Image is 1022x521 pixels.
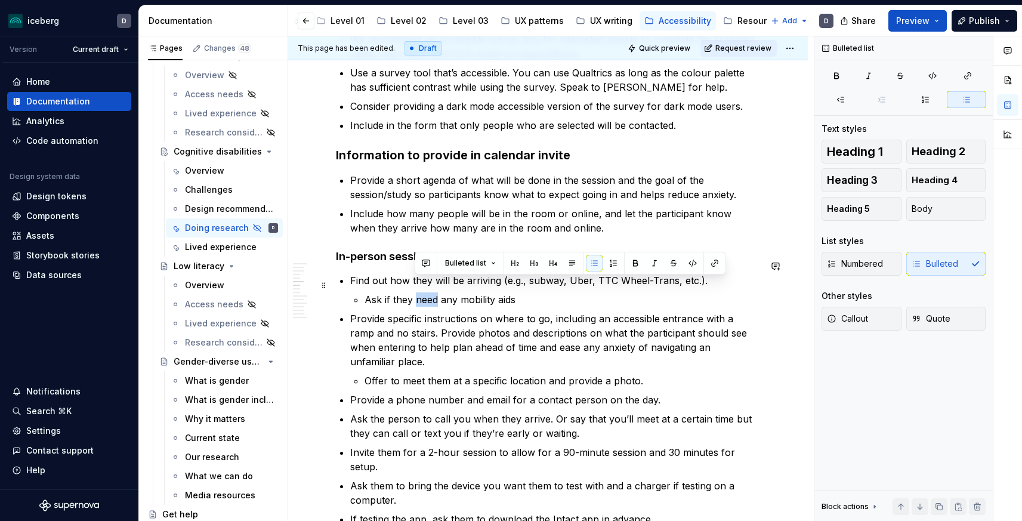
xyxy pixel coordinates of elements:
[827,203,870,215] span: Heading 5
[155,142,283,161] a: Cognitive disabilities
[834,10,884,32] button: Share
[822,168,901,192] button: Heading 3
[155,352,283,371] a: Gender-diverse users
[166,448,283,467] a: Our research
[912,203,933,215] span: Body
[350,118,760,132] p: Include in the form that only people who are selected will be contacted.
[906,197,986,221] button: Body
[350,479,760,507] p: Ask them to bring the device you want them to test with and a charger if testing on a computer.
[624,40,696,57] button: Quick preview
[7,72,131,91] a: Home
[166,199,283,218] a: Design recommendations
[185,337,263,349] div: Research considerations
[336,147,760,164] h3: Information to provide in calendar invite
[405,41,441,56] div: Draft
[700,40,777,57] button: Request review
[822,502,869,511] div: Block actions
[372,11,431,30] a: Level 02
[204,44,251,53] div: Changes
[166,467,283,486] a: What we can do
[298,44,395,53] span: This page has been edited.
[185,317,257,329] div: Lived experience
[896,15,930,27] span: Preview
[149,15,283,27] div: Documentation
[185,298,243,310] div: Access needs
[185,241,257,253] div: Lived experience
[166,104,283,123] a: Lived experience
[515,15,564,27] div: UX patterns
[496,11,569,30] a: UX patterns
[2,8,136,33] button: icebergD
[10,45,37,54] div: Version
[185,69,224,81] div: Overview
[26,76,50,88] div: Home
[350,412,760,440] p: Ask the person to call you when they arrive. Or say that you’ll meet at a certain time but they c...
[26,249,100,261] div: Storybook stories
[166,295,283,314] a: Access needs
[148,44,183,53] div: Pages
[906,140,986,164] button: Heading 2
[767,13,812,29] button: Add
[166,66,283,85] a: Overview
[7,131,131,150] a: Code automation
[453,15,489,27] div: Level 03
[166,371,283,390] a: What is gender
[822,235,864,247] div: List styles
[659,15,711,27] div: Accessibility
[73,45,119,54] span: Current draft
[827,313,868,325] span: Callout
[827,174,878,186] span: Heading 3
[822,307,901,331] button: Callout
[639,44,690,53] span: Quick preview
[888,10,947,32] button: Preview
[737,15,782,27] div: Resources
[26,464,45,476] div: Help
[7,266,131,285] a: Data sources
[26,95,90,107] div: Documentation
[185,184,233,196] div: Challenges
[162,508,198,520] div: Get help
[39,500,99,511] svg: Supernova Logo
[166,314,283,333] a: Lived experience
[350,173,760,202] p: Provide a short agenda of what will be done in the session and the goal of the session/study so p...
[122,16,126,26] div: D
[331,15,365,27] div: Level 01
[7,206,131,226] a: Components
[185,489,255,501] div: Media resources
[7,382,131,401] button: Notifications
[185,470,253,482] div: What we can do
[185,165,224,177] div: Overview
[26,269,82,281] div: Data sources
[827,258,883,270] span: Numbered
[155,257,283,276] a: Low literacy
[350,393,760,407] p: Provide a phone number and email for a contact person on the day.
[640,11,716,30] a: Accessibility
[26,135,98,147] div: Code automation
[26,190,87,202] div: Design tokens
[166,123,283,142] a: Research considerations
[822,290,872,302] div: Other styles
[912,146,965,158] span: Heading 2
[434,11,493,30] a: Level 03
[166,161,283,180] a: Overview
[166,238,283,257] a: Lived experience
[7,187,131,206] a: Design tokens
[7,402,131,421] button: Search ⌘K
[238,44,251,53] span: 48
[185,279,224,291] div: Overview
[185,413,245,425] div: Why it matters
[67,41,134,58] button: Current draft
[350,66,760,94] p: Use a survey tool that’s accessible. You can use Qualtrics as long as the colour palette has suff...
[166,333,283,352] a: Research considerations
[336,249,760,264] h4: In-person sessions
[824,16,829,26] div: D
[365,292,760,307] p: Ask if they need any mobility aids
[174,260,224,272] div: Low literacy
[391,15,427,27] div: Level 02
[185,432,240,444] div: Current state
[822,197,901,221] button: Heading 5
[174,356,264,368] div: Gender-diverse users
[185,203,276,215] div: Design recommendations
[782,16,797,26] span: Add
